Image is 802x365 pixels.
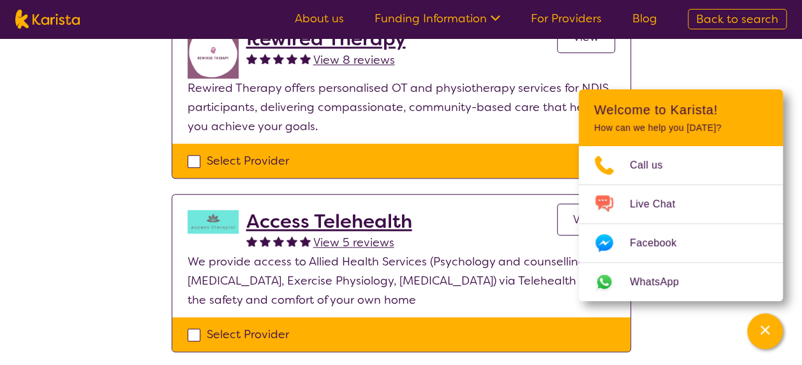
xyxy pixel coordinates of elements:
img: fullstar [260,53,271,64]
span: Live Chat [630,195,690,214]
img: Karista logo [15,10,80,29]
span: View 8 reviews [313,52,395,68]
img: fullstar [273,235,284,246]
div: Channel Menu [579,89,783,301]
a: Web link opens in a new tab. [579,263,783,301]
span: View [573,212,599,227]
a: Back to search [688,9,787,29]
ul: Choose channel [579,146,783,301]
img: jovdti8ilrgkpezhq0s9.png [188,27,239,78]
a: Funding Information [375,11,500,26]
span: WhatsApp [630,272,694,292]
img: fullstar [300,235,311,246]
span: Call us [630,156,678,175]
a: View 8 reviews [313,50,395,70]
img: fullstar [286,53,297,64]
img: fullstar [273,53,284,64]
p: How can we help you [DATE]? [594,123,768,133]
span: Back to search [696,11,778,27]
button: Channel Menu [747,313,783,349]
a: Rewired Therapy [246,27,406,50]
img: fullstar [300,53,311,64]
h2: Welcome to Karista! [594,102,768,117]
p: We provide access to Allied Health Services (Psychology and counselling, [MEDICAL_DATA], Exercise... [188,252,615,309]
a: View [557,204,615,235]
a: Access Telehealth [246,210,412,233]
a: About us [295,11,344,26]
img: fullstar [260,235,271,246]
img: fullstar [246,235,257,246]
img: fullstar [246,53,257,64]
a: View 5 reviews [313,233,394,252]
a: For Providers [531,11,602,26]
img: hzy3j6chfzohyvwdpojv.png [188,210,239,234]
p: Rewired Therapy offers personalised OT and physiotherapy services for NDIS participants, deliveri... [188,78,615,136]
a: Blog [632,11,657,26]
span: Facebook [630,234,692,253]
img: fullstar [286,235,297,246]
span: View 5 reviews [313,235,394,250]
